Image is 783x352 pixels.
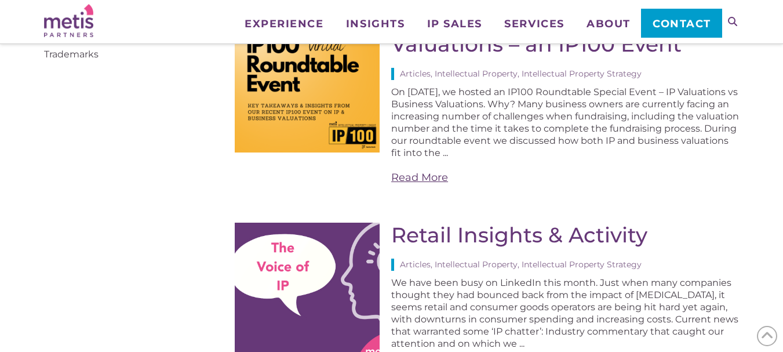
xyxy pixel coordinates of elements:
div: On [DATE], we hosted an IP100 Roundtable Special Event – IP Valuations vs Business Valuations. Wh... [391,86,739,185]
span: About [587,19,631,29]
span: Services [504,19,564,29]
span: Insights [346,19,405,29]
span: IP Sales [427,19,482,29]
img: Metis Partners [44,4,93,37]
span: Back to Top [757,326,777,346]
div: Articles, Intellectual Property, Intellectual Property Strategy [391,68,739,80]
span: Experience [245,19,323,29]
a: Read More [391,170,739,185]
a: Trademarks [44,49,99,60]
span: Contact [653,19,711,29]
a: Contact [641,9,722,38]
div: Articles, Intellectual Property, Intellectual Property Strategy [391,259,739,271]
a: Retail Insights & Activity [391,222,647,248]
